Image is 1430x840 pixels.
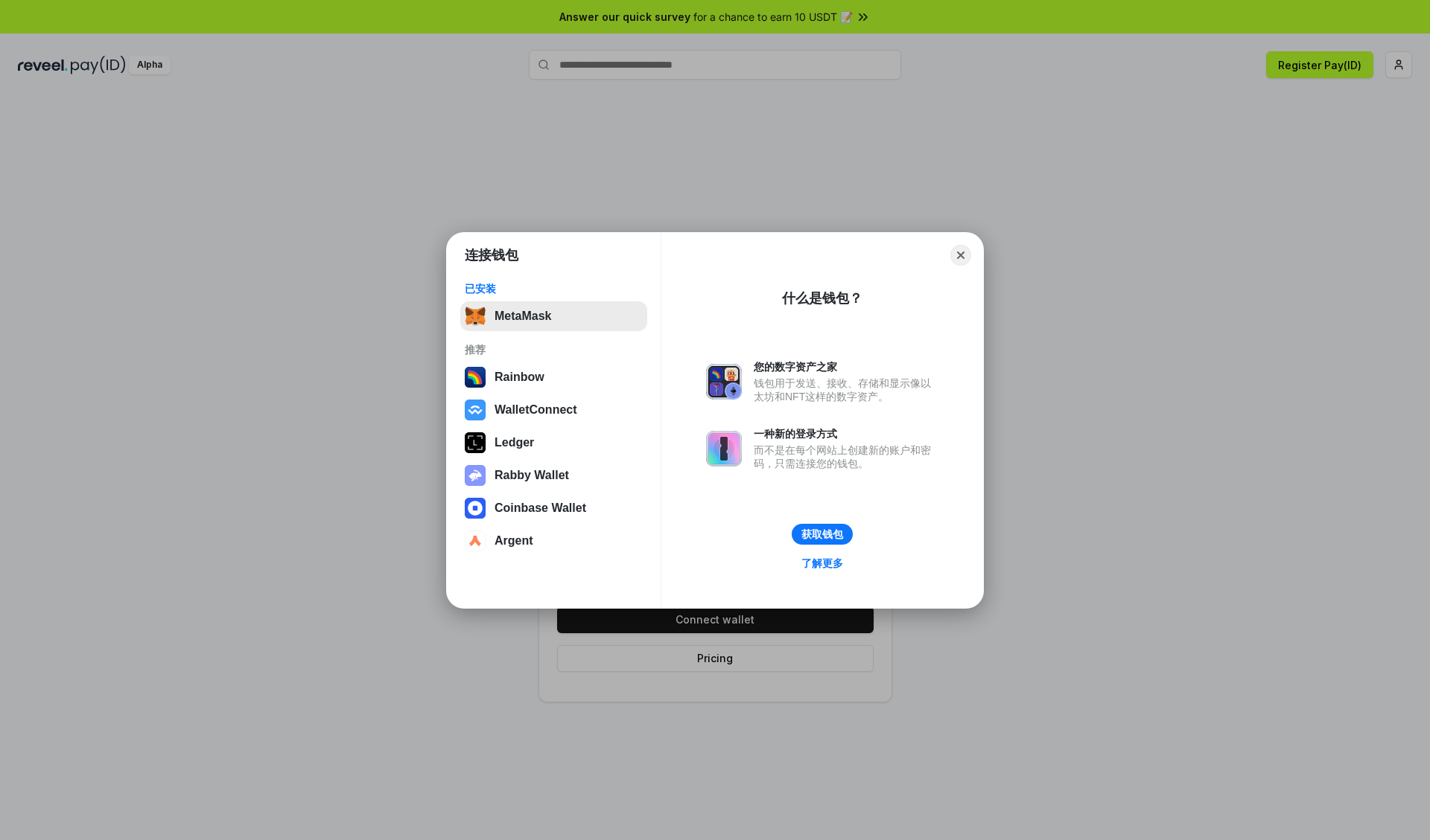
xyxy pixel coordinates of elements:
[495,469,569,482] div: Rabby Wallet
[754,443,938,470] div: 而不是在每个网站上创建新的账户和密码，只需连接您的钱包。
[495,371,544,384] div: Rainbow
[801,557,843,570] div: 了解更多
[465,432,486,453] img: svg+xml,%3Csvg%20xmlns%3D%22http%3A%2F%2Fwww.w3.org%2F2000%2Fsvg%22%20width%3D%2228%22%20height%3...
[465,530,486,551] img: svg+xml,%3Csvg%20width%3D%2228%22%20height%3D%2228%22%20viewBox%3D%220%200%2028%2028%22%20fill%3D...
[706,431,742,467] img: svg+xml,%3Csvg%20xmlns%3D%22http%3A%2F%2Fwww.w3.org%2F2000%2Fsvg%22%20fill%3D%22none%22%20viewBox...
[465,498,486,519] img: svg+xml,%3Csvg%20width%3D%2228%22%20height%3D%2228%22%20viewBox%3D%220%200%2028%2028%22%20fill%3D...
[950,245,971,266] button: Close
[460,362,647,392] button: Rainbow
[792,554,852,573] a: 了解更多
[495,310,551,323] div: MetaMask
[792,524,853,545] button: 获取钱包
[460,526,647,556] button: Argent
[754,360,938,373] div: 您的数字资产之家
[495,403,577,417] div: WalletConnect
[801,528,843,541] div: 获取钱包
[495,436,534,449] div: Ledger
[465,465,486,486] img: svg+xml,%3Csvg%20xmlns%3D%22http%3A%2F%2Fwww.w3.org%2F2000%2Fsvg%22%20fill%3D%22none%22%20viewBox...
[465,367,486,388] img: svg+xml,%3Csvg%20width%3D%22120%22%20height%3D%22120%22%20viewBox%3D%220%200%20120%20120%22%20fil...
[460,461,647,490] button: Rabby Wallet
[782,289,862,307] div: 什么是钱包？
[465,343,643,356] div: 推荐
[495,501,586,515] div: Coinbase Wallet
[460,395,647,425] button: WalletConnect
[465,306,486,327] img: svg+xml,%3Csvg%20fill%3D%22none%22%20height%3D%2233%22%20viewBox%3D%220%200%2035%2033%22%20width%...
[754,427,938,440] div: 一种新的登录方式
[465,246,518,264] h1: 连接钱包
[465,400,486,420] img: svg+xml,%3Csvg%20width%3D%2228%22%20height%3D%2228%22%20viewBox%3D%220%200%2028%2028%22%20fill%3D...
[754,376,938,403] div: 钱包用于发送、接收、存储和显示像以太坊和NFT这样的数字资产。
[460,428,647,458] button: Ledger
[465,282,643,295] div: 已安装
[495,534,533,548] div: Argent
[460,493,647,523] button: Coinbase Wallet
[460,301,647,331] button: MetaMask
[706,364,742,400] img: svg+xml,%3Csvg%20xmlns%3D%22http%3A%2F%2Fwww.w3.org%2F2000%2Fsvg%22%20fill%3D%22none%22%20viewBox...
